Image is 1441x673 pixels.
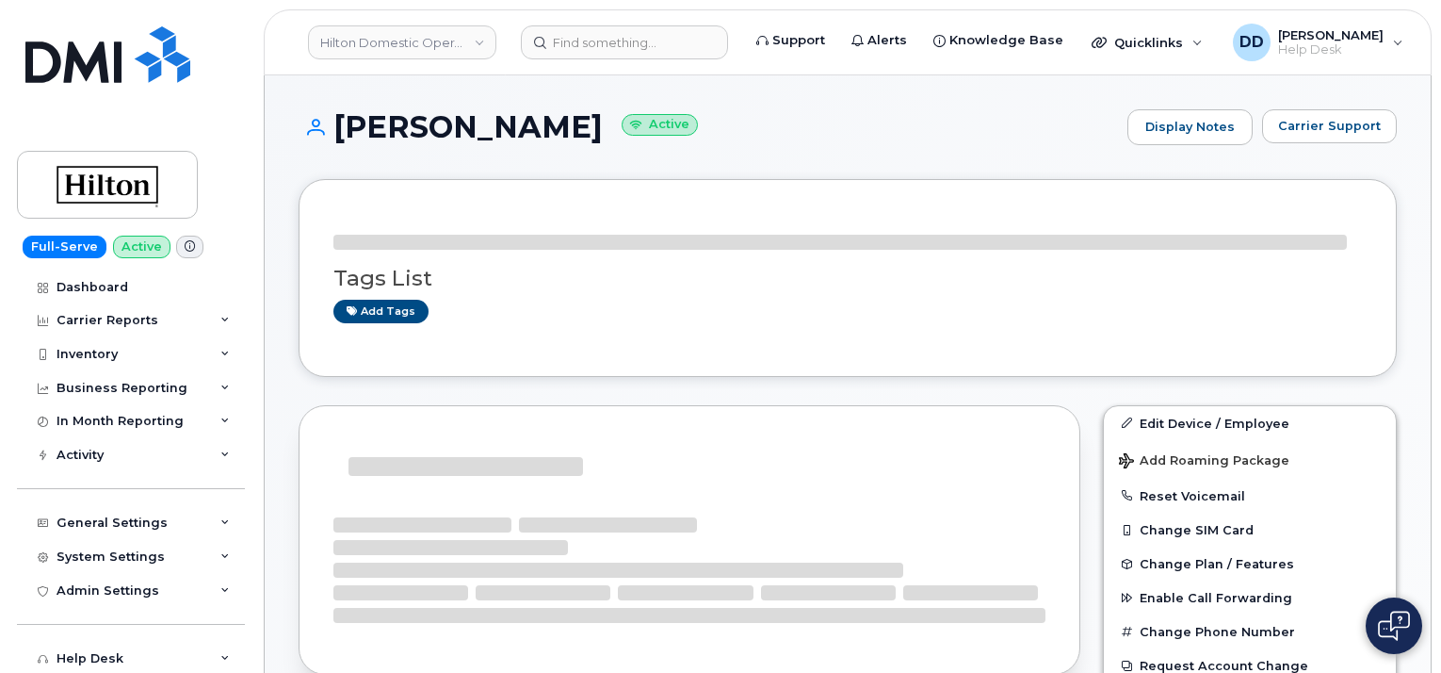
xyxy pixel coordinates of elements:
button: Carrier Support [1262,109,1397,143]
a: Edit Device / Employee [1104,406,1396,440]
a: Display Notes [1127,109,1253,145]
button: Enable Call Forwarding [1104,581,1396,615]
small: Active [622,114,698,136]
button: Reset Voicemail [1104,479,1396,513]
span: Enable Call Forwarding [1140,591,1292,605]
button: Add Roaming Package [1104,440,1396,479]
h1: [PERSON_NAME] [299,110,1118,143]
span: Add Roaming Package [1119,453,1289,471]
button: Change Phone Number [1104,615,1396,648]
img: Open chat [1378,611,1410,641]
h3: Tags List [333,267,1362,290]
a: Add tags [333,300,429,323]
span: Change Plan / Features [1140,557,1294,571]
span: Carrier Support [1278,117,1381,135]
button: Change Plan / Features [1104,547,1396,581]
button: Change SIM Card [1104,513,1396,547]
